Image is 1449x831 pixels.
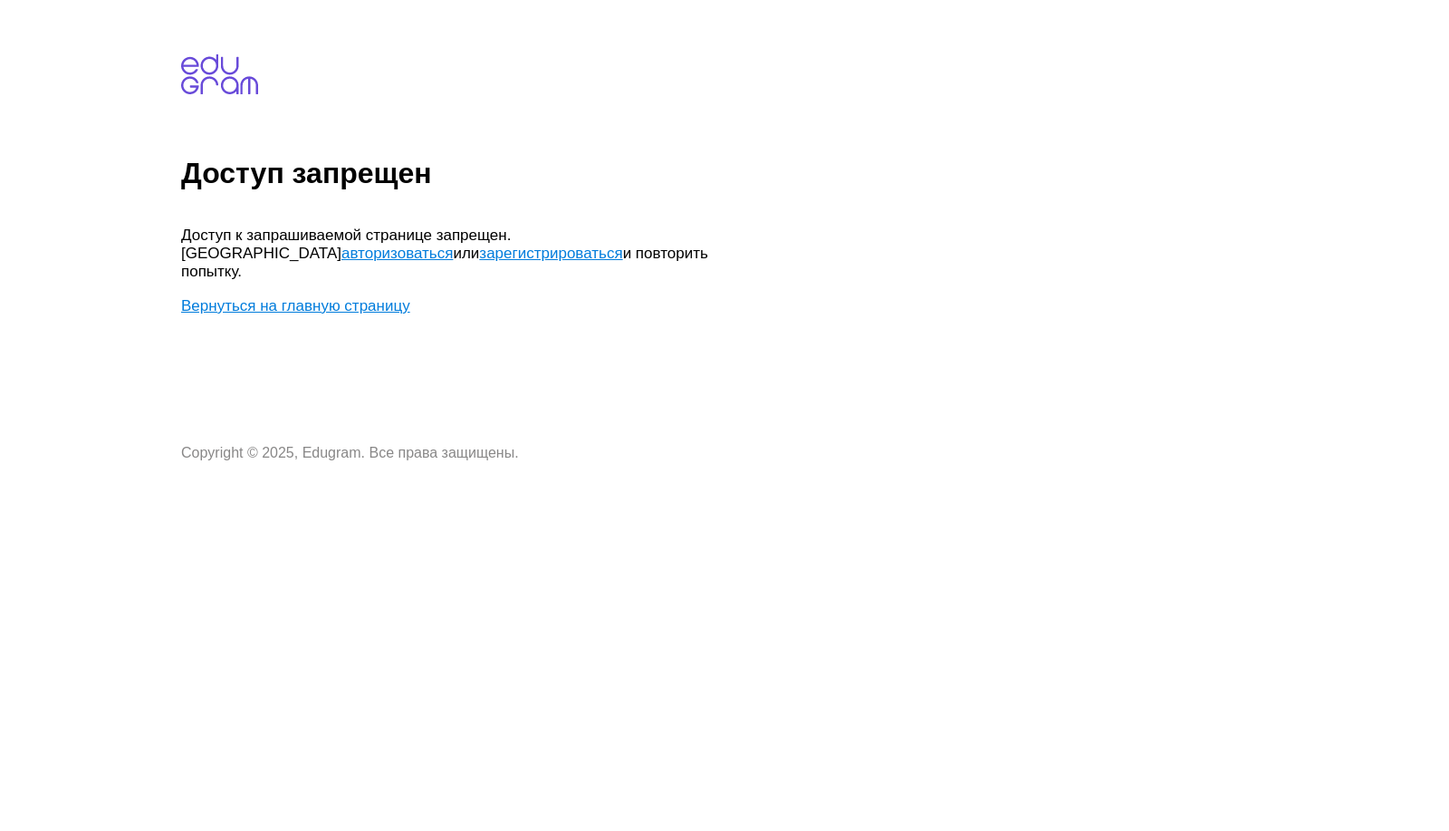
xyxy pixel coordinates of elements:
p: Copyright © 2025, Edugram. Все права защищены. [181,445,724,461]
a: авторизоваться [341,245,453,262]
a: Вернуться на главную страницу [181,297,410,314]
p: Доступ к запрашиваемой странице запрещен. [GEOGRAPHIC_DATA] или и повторить попытку. [181,227,724,281]
a: зарегистрироваться [479,245,622,262]
img: edugram.com [181,54,258,94]
h1: Доступ запрещен [181,157,1442,190]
